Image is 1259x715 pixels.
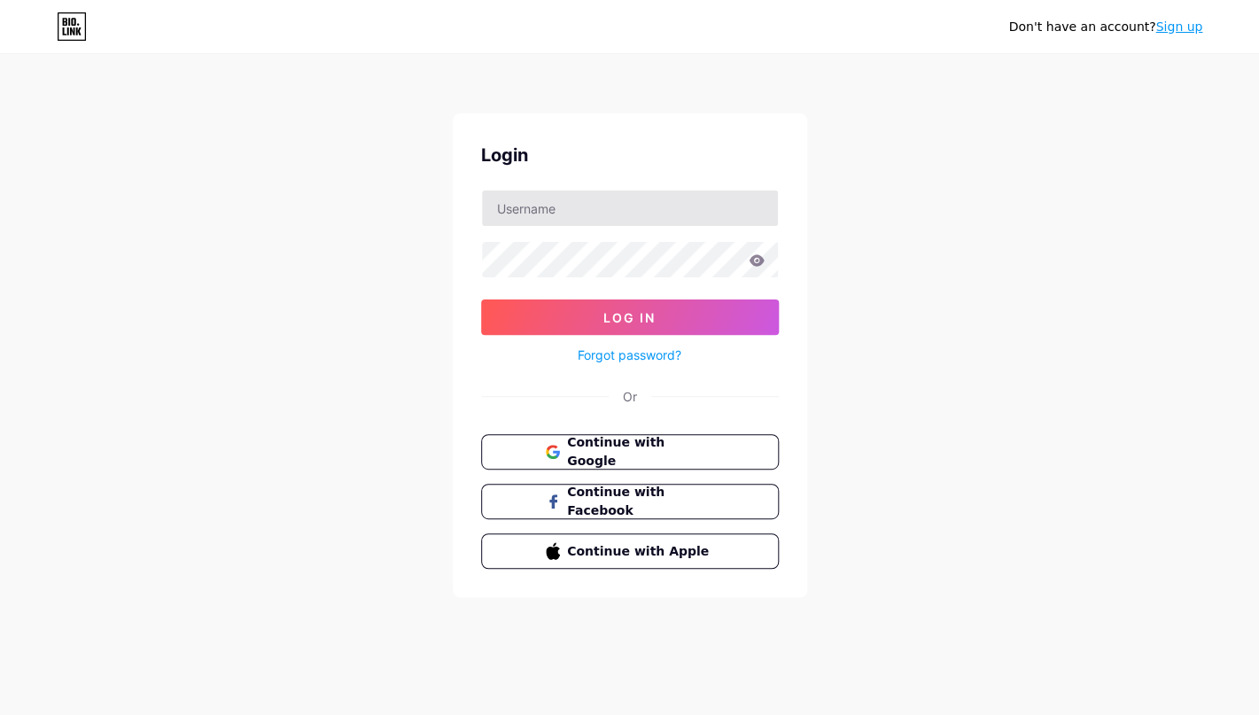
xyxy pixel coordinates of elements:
[603,310,656,325] span: Log In
[578,346,681,364] a: Forgot password?
[567,542,713,561] span: Continue with Apple
[482,190,778,226] input: Username
[567,483,713,520] span: Continue with Facebook
[481,299,779,335] button: Log In
[567,433,713,470] span: Continue with Google
[481,142,779,168] div: Login
[623,387,637,406] div: Or
[481,434,779,470] button: Continue with Google
[481,533,779,569] button: Continue with Apple
[481,484,779,519] button: Continue with Facebook
[1008,18,1202,36] div: Don't have an account?
[1155,19,1202,34] a: Sign up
